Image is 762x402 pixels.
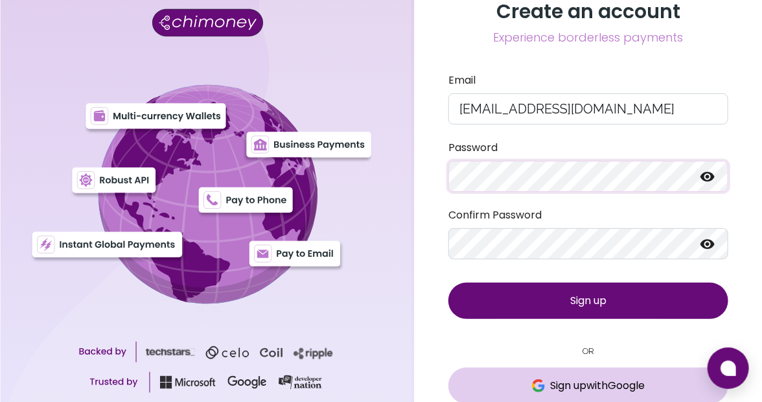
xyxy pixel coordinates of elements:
[448,140,728,156] label: Password
[550,378,645,394] span: Sign up with Google
[448,283,728,319] button: Sign up
[708,348,749,389] button: Open chat window
[532,379,545,392] img: Google
[448,29,728,47] span: Experience borderless payments
[448,345,728,357] small: OR
[448,73,728,88] label: Email
[570,293,606,308] span: Sign up
[448,207,728,223] label: Confirm Password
